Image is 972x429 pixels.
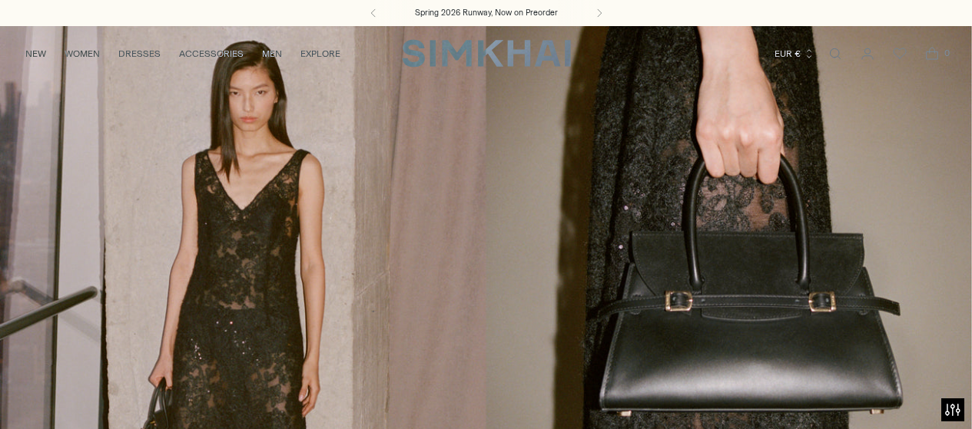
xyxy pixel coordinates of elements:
a: SIMKHAI [402,38,571,68]
a: Open search modal [820,38,851,69]
a: EXPLORE [300,37,340,71]
a: WOMEN [65,37,100,71]
a: DRESSES [118,37,161,71]
a: Wishlist [884,38,915,69]
button: EUR € [775,37,814,71]
a: Spring 2026 Runway, Now on Preorder [415,7,558,19]
a: Go to the account page [852,38,883,69]
a: MEN [262,37,282,71]
a: ACCESSORIES [179,37,244,71]
span: 0 [940,46,954,60]
a: Open cart modal [917,38,947,69]
a: NEW [25,37,46,71]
